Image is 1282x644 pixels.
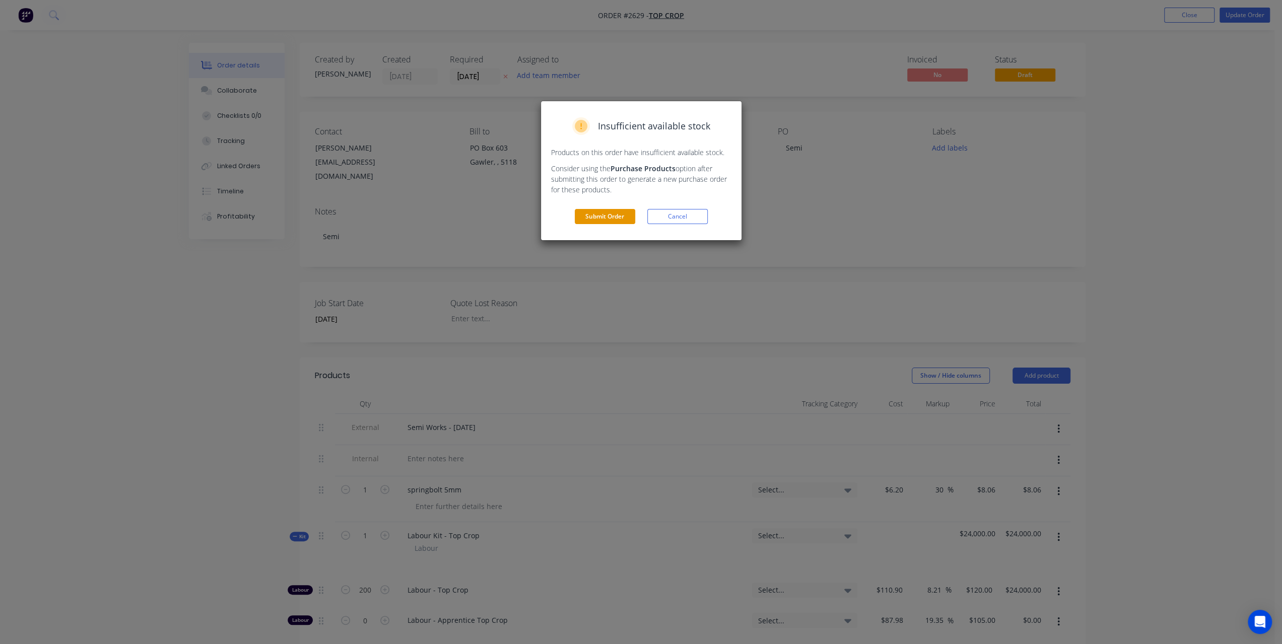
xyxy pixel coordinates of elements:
button: Cancel [647,209,708,224]
p: Consider using the option after submitting this order to generate a new purchase order for these ... [551,163,731,195]
button: Submit Order [575,209,635,224]
div: Open Intercom Messenger [1248,610,1272,634]
p: Products on this order have insufficient available stock. [551,147,731,158]
strong: Purchase Products [611,164,676,173]
span: Insufficient available stock [598,119,710,133]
